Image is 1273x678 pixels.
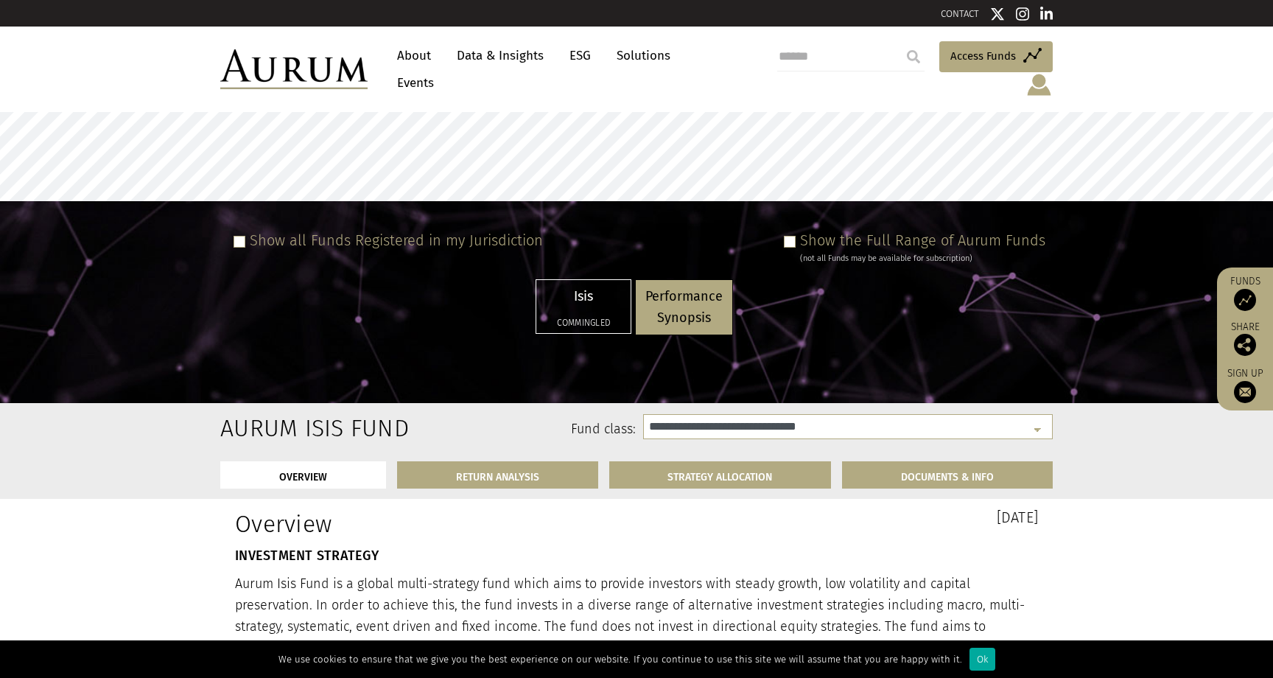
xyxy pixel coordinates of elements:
div: Share [1224,322,1266,356]
label: Fund class: [362,420,636,439]
a: Funds [1224,275,1266,311]
strong: INVESTMENT STRATEGY [235,548,379,564]
a: DOCUMENTS & INFO [842,461,1053,489]
a: Solutions [609,42,678,69]
img: account-icon.svg [1025,72,1053,97]
label: Show all Funds Registered in my Jurisdiction [250,231,543,249]
a: About [390,42,438,69]
img: Twitter icon [990,7,1005,21]
a: STRATEGY ALLOCATION [609,461,832,489]
a: ESG [562,42,598,69]
a: Sign up [1224,367,1266,403]
h2: Aurum Isis Fund [220,414,340,442]
input: Submit [899,42,928,71]
a: Access Funds [939,41,1053,72]
a: Data & Insights [449,42,551,69]
img: Access Funds [1234,289,1256,311]
a: Events [390,69,434,97]
img: Linkedin icon [1040,7,1053,21]
img: Sign up to our newsletter [1234,381,1256,403]
p: Performance Synopsis [645,286,723,329]
p: Isis [546,286,621,307]
a: RETURN ANALYSIS [397,461,598,489]
p: Aurum Isis Fund is a global multi-strategy fund which aims to provide investors with steady growt... [235,573,1038,658]
img: Aurum [220,49,368,89]
h1: Overview [235,510,625,538]
h3: [DATE] [648,510,1038,525]
label: Show the Full Range of Aurum Funds [800,231,1045,249]
h5: Commingled [546,318,621,327]
a: CONTACT [941,8,979,19]
img: Instagram icon [1016,7,1029,21]
div: (not all Funds may be available for subscription) [800,252,1045,265]
img: Share this post [1234,334,1256,356]
div: Ok [969,648,995,671]
span: Access Funds [950,47,1016,65]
